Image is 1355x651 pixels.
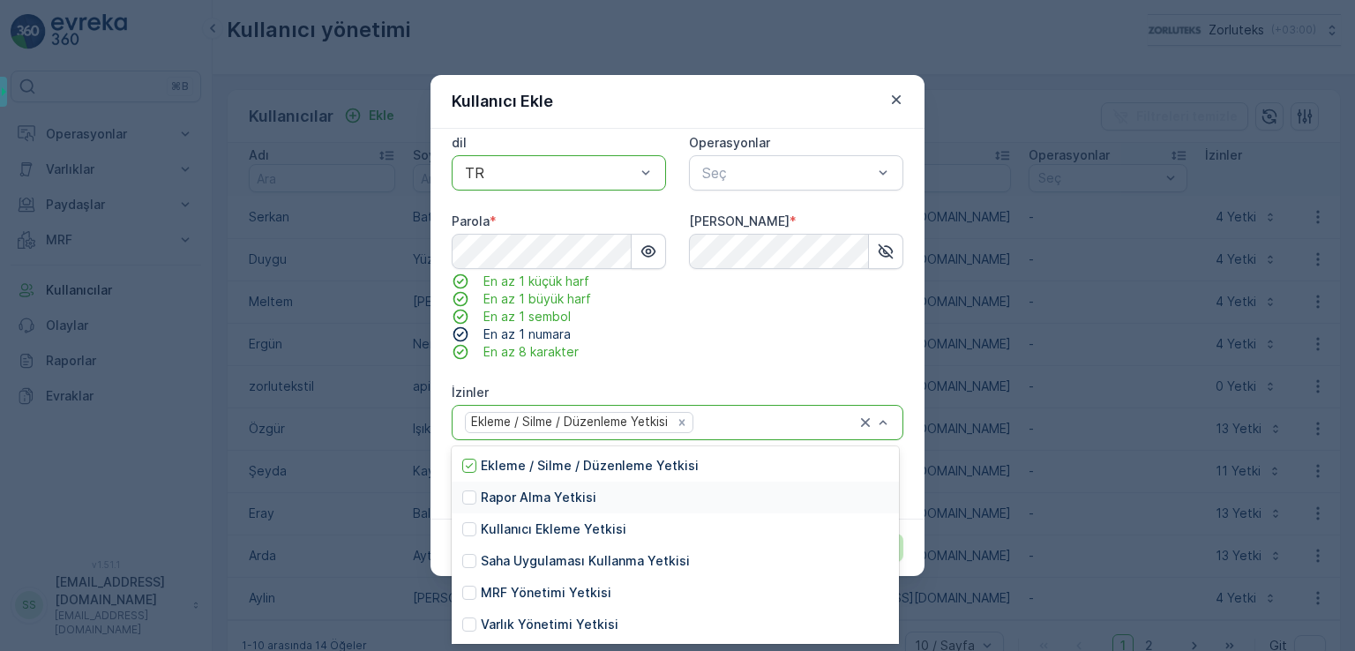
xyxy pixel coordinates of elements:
div: Ekleme / Silme / Düzenleme Yetkisi [466,413,670,431]
p: Saha Uygulaması Kullanma Yetkisi [481,552,690,570]
span: En az 1 numara [483,325,571,343]
p: MRF Yönetimi Yetkisi [481,584,611,602]
span: En az 1 sembol [483,308,571,325]
p: Kullanıcı Ekle [452,89,553,114]
p: Kullanıcı Ekleme Yetkisi [481,520,626,538]
span: En az 1 büyük harf [483,290,591,308]
label: İzinler [452,385,489,400]
label: Parola [452,213,490,228]
p: Varlık Yönetimi Yetkisi [481,616,618,633]
p: Ekleme / Silme / Düzenleme Yetkisi [481,457,699,475]
label: [PERSON_NAME] [689,213,790,228]
label: Operasyonlar [689,135,770,150]
p: Rapor Alma Yetkisi [481,489,596,506]
div: Remove Ekleme / Silme / Düzenleme Yetkisi [672,415,692,430]
span: En az 8 karakter [483,343,579,361]
span: En az 1 küçük harf [483,273,589,290]
label: dil [452,135,467,150]
p: Seç [702,162,872,183]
